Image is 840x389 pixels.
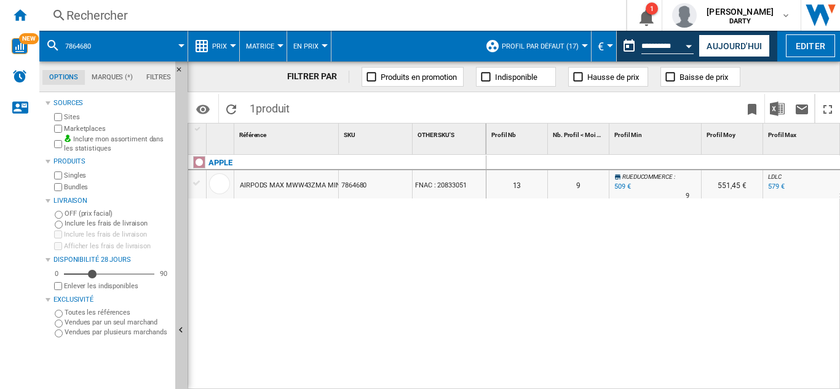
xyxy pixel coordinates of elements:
[702,170,763,198] div: 551,45 €
[344,132,355,138] span: SKU
[237,124,338,143] div: Sort None
[704,124,763,143] div: Sort None
[12,69,27,84] img: alerts-logo.svg
[65,328,170,337] label: Vendues par plusieurs marchands
[53,157,170,167] div: Produits
[53,196,170,206] div: Livraison
[209,124,234,143] div: Sort None
[686,190,689,202] div: Délai de livraison : 9 jours
[54,136,62,152] input: Inclure mon assortiment dans les statistiques
[768,132,796,138] span: Profil Max
[212,42,227,50] span: Prix
[765,94,790,123] button: Télécharger au format Excel
[54,171,62,179] input: Singles
[85,70,140,85] md-tab-item: Marques (*)
[64,242,170,251] label: Afficher les frais de livraison
[65,318,170,327] label: Vendues par un seul marchand
[194,31,233,61] div: Prix
[790,94,814,123] button: Envoyer ce rapport par email
[672,3,697,28] img: profile.jpg
[415,124,486,143] div: Sort None
[293,42,319,50] span: En Prix
[341,124,412,143] div: Sort None
[381,73,457,82] span: Produits en promotion
[65,209,170,218] label: OFF (prix facial)
[729,17,751,25] b: DARTY
[66,7,594,24] div: Rechercher
[64,183,170,192] label: Bundles
[54,242,62,250] input: Afficher les frais de livraison
[612,124,701,143] div: Profil Min Sort None
[65,219,170,228] label: Inclure les frais de livraison
[246,31,280,61] button: Matrice
[256,102,290,115] span: produit
[293,31,325,61] button: En Prix
[54,282,62,290] input: Afficher les frais de livraison
[55,211,63,219] input: OFF (prix facial)
[140,70,178,85] md-tab-item: Filtres
[502,31,585,61] button: Profil par défaut (17)
[707,132,735,138] span: Profil Moy
[614,132,642,138] span: Profil Min
[237,124,338,143] div: Référence Sort None
[486,170,547,198] div: 13
[191,98,215,120] button: Options
[674,173,675,180] span: :
[413,170,486,198] div: FNAC : 20833051
[65,308,170,317] label: Toutes les références
[42,70,85,85] md-tab-item: Options
[740,94,764,123] button: Créer un favoris
[64,135,170,154] label: Inclure mon assortiment dans les statistiques
[612,181,631,193] div: Mise à jour : mercredi 8 octobre 2025 02:00
[64,230,170,239] label: Inclure les frais de livraison
[157,269,170,278] div: 90
[485,31,585,61] div: Profil par défaut (17)
[52,269,61,278] div: 0
[699,34,770,57] button: Aujourd'hui
[240,171,351,200] div: AIRPODS MAX MWW43ZMA MINUIT
[244,94,296,120] span: 1
[418,132,454,138] span: OTHER SKU'S
[646,2,658,15] div: 1
[598,40,604,53] span: €
[54,183,62,191] input: Bundles
[786,34,835,57] button: Editer
[55,310,63,318] input: Toutes les références
[502,42,579,50] span: Profil par défaut (17)
[598,31,610,61] button: €
[617,31,696,61] div: Ce rapport est basé sur une date antérieure à celle d'aujourd'hui.
[415,124,486,143] div: OTHER SKU'S Sort None
[770,101,785,116] img: excel-24x24.png
[660,67,740,87] button: Baisse de prix
[341,124,412,143] div: SKU Sort None
[550,124,609,143] div: Sort None
[495,73,537,82] span: Indisponible
[550,124,609,143] div: Nb. Profil < Moi Sort None
[55,320,63,328] input: Vendues par un seul marchand
[815,94,840,123] button: Plein écran
[55,329,63,337] input: Vendues par plusieurs marchands
[362,67,464,87] button: Produits en promotion
[489,124,547,143] div: Profil Nb Sort None
[592,31,617,61] md-menu: Currency
[64,171,170,180] label: Singles
[768,173,782,180] span: LDLC
[678,33,700,55] button: Open calendar
[175,61,190,84] button: Masquer
[568,67,648,87] button: Hausse de prix
[489,124,547,143] div: Sort None
[53,295,170,305] div: Exclusivité
[491,132,516,138] span: Profil Nb
[476,67,556,87] button: Indisponible
[64,268,154,280] md-slider: Disponibilité
[53,98,170,108] div: Sources
[65,31,103,61] button: 7864680
[553,132,595,138] span: Nb. Profil < Moi
[587,73,639,82] span: Hausse de prix
[55,221,63,229] input: Inclure les frais de livraison
[54,125,62,133] input: Marketplaces
[680,73,728,82] span: Baisse de prix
